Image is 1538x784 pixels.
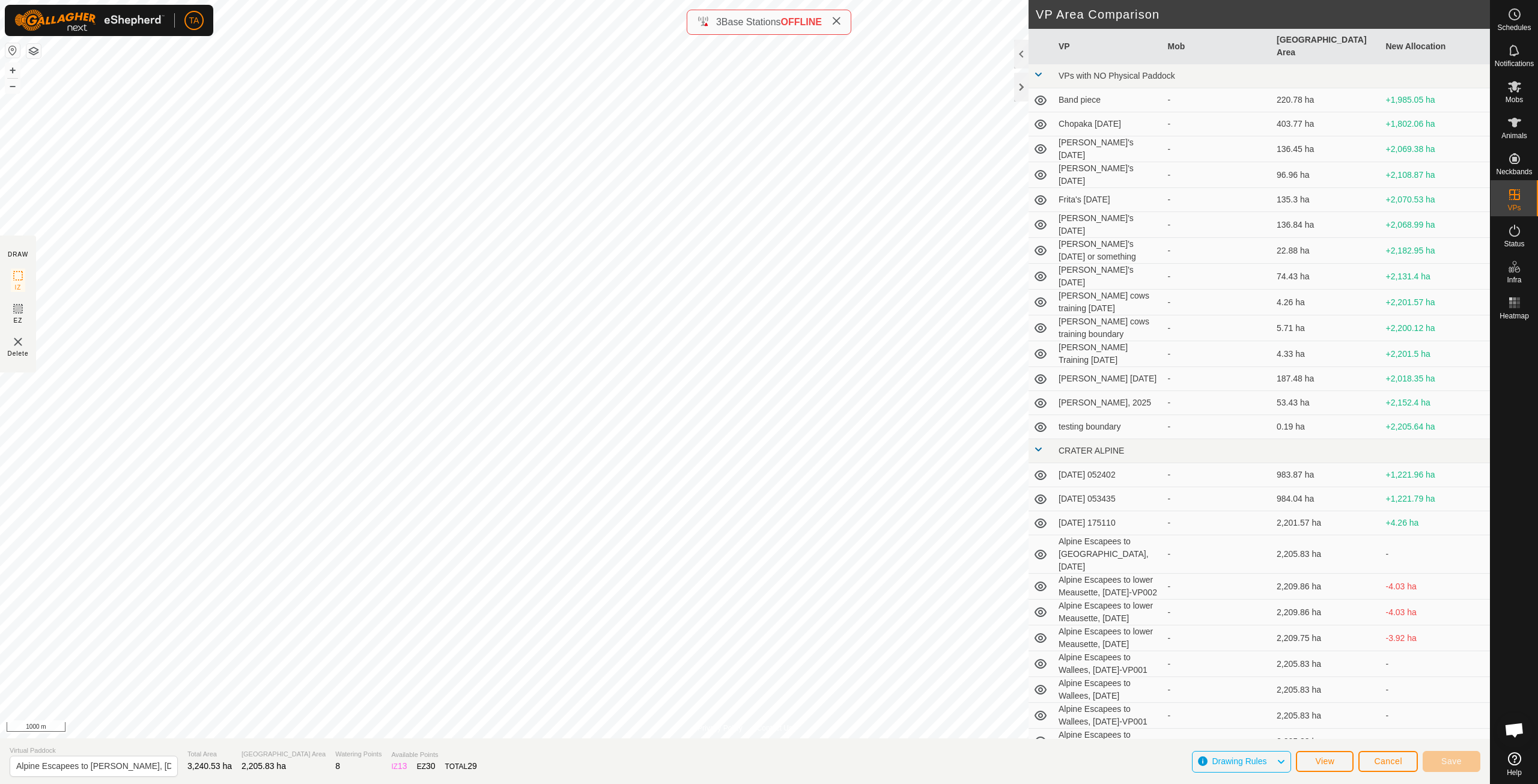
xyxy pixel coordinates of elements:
a: Contact Us [757,723,792,734]
div: - [1168,735,1268,748]
div: IZ [391,760,407,773]
button: Map Layers [26,44,41,58]
td: +2,069.38 ha [1381,136,1491,162]
span: Delete [8,349,29,358]
td: +4.26 ha [1381,511,1491,535]
td: 135.3 ha [1272,188,1381,212]
span: 8 [335,761,340,771]
td: +2,201.57 ha [1381,290,1491,315]
div: - [1168,270,1268,283]
td: [DATE] 052402 [1054,463,1163,487]
div: - [1168,632,1268,645]
span: Heatmap [1500,312,1529,320]
td: 2,205.83 ha [1272,729,1381,755]
td: 53.43 ha [1272,391,1381,415]
span: Neckbands [1496,168,1532,175]
span: Total Area [187,749,232,759]
td: -3.92 ha [1381,625,1491,651]
td: [PERSON_NAME], 2025 [1054,391,1163,415]
span: Available Points [391,750,476,760]
td: +2,108.87 ha [1381,162,1491,188]
td: +2,182.95 ha [1381,238,1491,264]
span: Virtual Paddock [10,746,178,756]
td: [PERSON_NAME]'s [DATE] [1054,212,1163,238]
div: - [1168,548,1268,561]
td: Alpine Escapees to Wallees, [DATE]-VP001 [1054,651,1163,677]
td: Alpine Escapees to lower Meausette, [DATE] [1054,600,1163,625]
img: VP [11,335,25,349]
span: 3,240.53 ha [187,761,232,771]
div: - [1168,118,1268,130]
td: Alpine Escapees to Wallees, [DATE] [1054,729,1163,755]
div: - [1168,143,1268,156]
td: 4.26 ha [1272,290,1381,315]
div: - [1168,245,1268,257]
span: 13 [398,761,407,771]
th: VP [1054,29,1163,64]
td: +1,221.96 ha [1381,463,1491,487]
div: - [1168,684,1268,696]
td: [PERSON_NAME]'s [DATE] [1054,136,1163,162]
td: +2,070.53 ha [1381,188,1491,212]
td: 0.19 ha [1272,415,1381,439]
td: +1,802.06 ha [1381,112,1491,136]
td: [PERSON_NAME]'s [DATE] or something [1054,238,1163,264]
td: 220.78 ha [1272,88,1381,112]
span: Mobs [1506,96,1523,103]
td: Alpine Escapees to lower Meausette, [DATE]-VP002 [1054,574,1163,600]
td: [PERSON_NAME] [DATE] [1054,367,1163,391]
td: [DATE] 175110 [1054,511,1163,535]
td: 2,209.86 ha [1272,600,1381,625]
td: [DATE] 053435 [1054,487,1163,511]
span: Watering Points [335,749,381,759]
div: - [1168,348,1268,360]
a: Privacy Policy [698,723,743,734]
span: IZ [15,283,22,292]
td: Alpine Escapees to lower Meausette, [DATE] [1054,625,1163,651]
td: +2,018.35 ha [1381,367,1491,391]
button: – [5,79,20,93]
td: [PERSON_NAME]'s [DATE] [1054,264,1163,290]
td: - [1381,535,1491,574]
div: - [1168,94,1268,106]
td: [PERSON_NAME] Training [DATE] [1054,341,1163,367]
span: Animals [1501,132,1527,139]
span: VPs with NO Physical Paddock [1059,71,1175,81]
td: +1,985.05 ha [1381,88,1491,112]
td: 2,205.83 ha [1272,535,1381,574]
button: Save [1423,751,1480,772]
span: 3 [716,17,722,27]
button: Reset Map [5,43,20,58]
td: 984.04 ha [1272,487,1381,511]
td: Alpine Escapees to Wallees, [DATE]-VP001 [1054,703,1163,729]
span: EZ [14,316,23,325]
span: Base Stations [722,17,781,27]
td: 2,205.83 ha [1272,651,1381,677]
div: - [1168,372,1268,385]
span: Help [1507,769,1522,776]
th: Mob [1163,29,1272,64]
a: Help [1491,747,1538,781]
td: +2,068.99 ha [1381,212,1491,238]
td: +2,152.4 ha [1381,391,1491,415]
span: Drawing Rules [1212,756,1266,766]
th: [GEOGRAPHIC_DATA] Area [1272,29,1381,64]
td: Alpine Escapees to [GEOGRAPHIC_DATA], [DATE] [1054,535,1163,574]
td: +2,131.4 ha [1381,264,1491,290]
td: +2,200.12 ha [1381,315,1491,341]
div: - [1168,219,1268,231]
button: Cancel [1358,751,1418,772]
div: - [1168,193,1268,206]
span: CRATER ALPINE [1059,446,1124,455]
td: 2,209.75 ha [1272,625,1381,651]
td: 5.71 ha [1272,315,1381,341]
span: Status [1504,240,1524,248]
td: +1,221.79 ha [1381,487,1491,511]
h2: VP Area Comparison [1036,7,1490,22]
div: - [1168,397,1268,409]
td: -4.03 ha [1381,600,1491,625]
div: TOTAL [445,760,477,773]
div: - [1168,493,1268,505]
td: [PERSON_NAME]'s [DATE] [1054,162,1163,188]
td: - [1381,729,1491,755]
